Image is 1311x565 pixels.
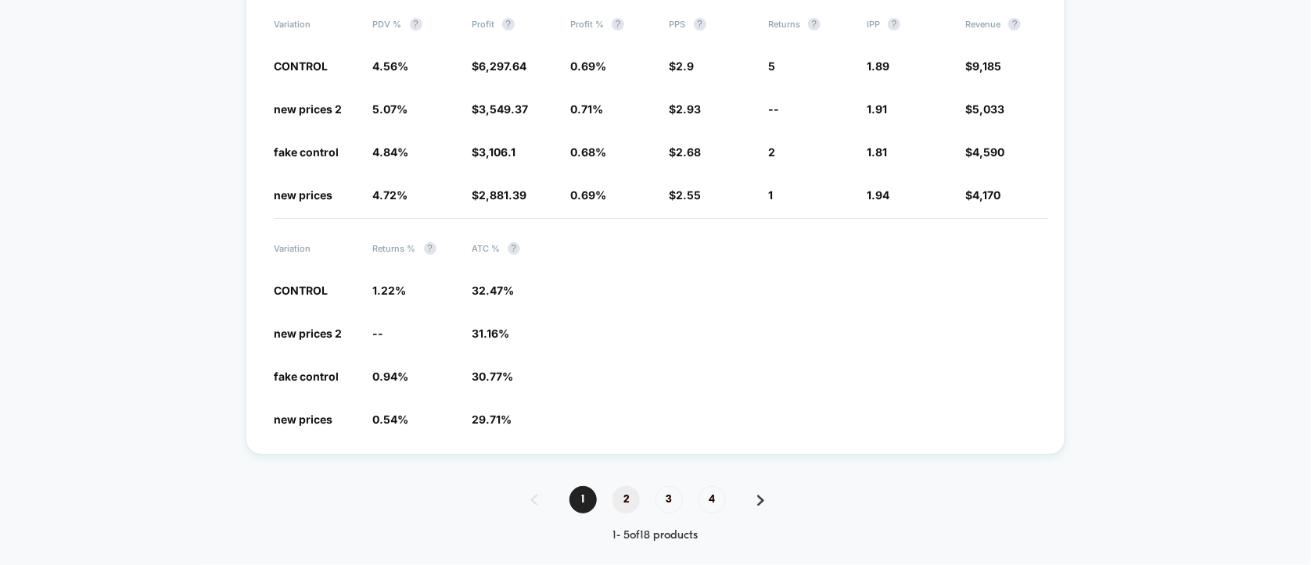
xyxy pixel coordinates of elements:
span: $6,297.64 [472,59,526,73]
span: 4.84% [373,145,409,159]
button: ? [410,18,422,30]
span: 5.07% [373,102,408,116]
span: new prices 2 [274,102,342,116]
span: 30.77% [472,370,513,383]
button: ? [808,18,821,30]
span: $2.9 [670,59,695,73]
button: ? [612,18,624,30]
span: 3 [655,486,683,513]
span: 5 [768,59,775,73]
span: fake control [274,370,339,383]
span: 1.94 [867,188,889,202]
span: PPS [670,18,752,30]
span: new prices 2 [274,327,342,340]
span: $2,881.39 [472,188,526,202]
span: ATC % [472,242,555,255]
span: 1.81 [867,145,887,159]
span: 2 [612,486,640,513]
span: Returns % [373,242,456,255]
span: IPP [867,18,950,30]
span: $3,106.1 [472,145,515,159]
span: 0.69% [570,59,606,73]
span: Profit [472,18,555,30]
span: 1.22% [373,284,407,297]
span: Variation [274,18,357,30]
span: 29.71% [472,413,512,426]
span: $5,033 [965,102,1004,116]
button: ? [888,18,900,30]
span: new prices [274,188,332,202]
span: Revenue [965,18,1048,30]
span: 1 [569,486,597,513]
span: new prices [274,413,332,426]
span: fake control [274,145,339,159]
button: ? [502,18,515,30]
span: 4.72% [373,188,408,202]
div: 1 - 5 of 18 products [246,529,1065,542]
span: Variation [274,242,357,255]
span: 31.16% [472,327,509,340]
span: 0.71% [570,102,603,116]
span: PDV % [373,18,456,30]
span: Returns [768,18,851,30]
span: $3,549.37 [472,102,528,116]
span: $2.55 [670,188,702,202]
span: $4,170 [965,188,1000,202]
span: CONTROL [274,284,328,297]
span: 0.69% [570,188,606,202]
button: ? [1008,18,1021,30]
span: 1.91 [867,102,887,116]
span: $2.68 [670,145,702,159]
span: 2 [768,145,775,159]
span: 32.47% [472,284,514,297]
span: 0.94% [373,370,409,383]
img: pagination forward [757,495,764,506]
span: 0.68% [570,145,606,159]
span: 4.56% [373,59,409,73]
span: $2.93 [670,102,702,116]
button: ? [508,242,520,255]
span: CONTROL [274,59,328,73]
span: 0.54% [373,413,409,426]
span: $9,185 [965,59,1001,73]
span: $4,590 [965,145,1004,159]
span: Profit % [570,18,653,30]
span: 1 [768,188,773,202]
button: ? [694,18,706,30]
span: 1.89 [867,59,889,73]
button: ? [424,242,436,255]
span: -- [373,327,384,340]
span: 4 [699,486,726,513]
span: -- [768,102,779,116]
